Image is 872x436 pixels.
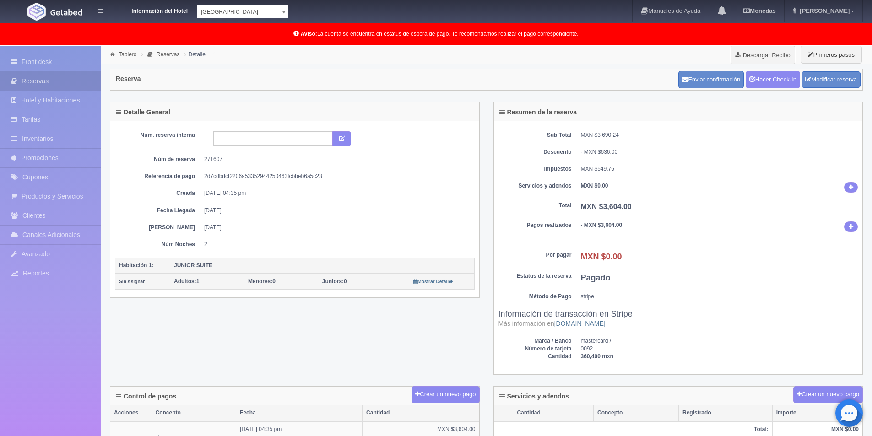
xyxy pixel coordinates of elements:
[498,353,572,361] dt: Cantidad
[498,272,572,280] dt: Estatus de la reserva
[116,109,170,116] h4: Detalle General
[498,202,572,210] dt: Total
[119,262,153,269] b: Habitación 1:
[322,278,347,285] span: 0
[248,278,276,285] span: 0
[802,71,861,88] a: Modificar reserva
[116,75,141,82] h4: Reserva
[119,279,145,284] small: Sin Asignar
[498,165,572,173] dt: Impuestos
[498,320,606,327] small: Más información en
[746,71,800,88] a: Hacer Check-In
[363,405,479,421] th: Cantidad
[122,224,195,231] dt: [PERSON_NAME]
[743,7,775,14] b: Monedas
[204,156,468,163] dd: 271607
[122,131,195,139] dt: Núm. reserva interna
[678,71,744,88] button: Enviar confirmación
[498,293,572,301] dt: Método de Pago
[204,207,468,215] dd: [DATE]
[413,278,453,285] a: Mostrar Detalle
[793,386,863,403] button: Crear un nuevo cargo
[197,5,288,18] a: [GEOGRAPHIC_DATA]
[801,46,862,64] button: Primeros pasos
[581,252,622,261] b: MXN $0.00
[581,222,623,228] b: - MXN $3,604.00
[27,3,46,21] img: Getabed
[157,51,180,58] a: Reservas
[730,46,796,64] a: Descargar Recibo
[204,241,468,248] dd: 2
[581,353,613,360] b: 360,400 mxn
[204,224,468,231] dd: [DATE]
[122,189,195,197] dt: Creada
[301,31,317,37] b: Aviso:
[236,405,363,421] th: Fecha
[110,405,152,421] th: Acciones
[114,5,188,15] dt: Información del Hotel
[581,131,858,139] dd: MXN $3,690.24
[498,310,858,328] h3: Información de transacción en Stripe
[499,393,569,400] h4: Servicios y adendos
[554,320,606,327] a: [DOMAIN_NAME]
[201,5,276,19] span: [GEOGRAPHIC_DATA]
[413,279,453,284] small: Mostrar Detalle
[581,183,608,189] b: MXN $0.00
[581,165,858,173] dd: MXN $549.76
[797,7,850,14] span: [PERSON_NAME]
[498,182,572,190] dt: Servicios y adendos
[581,148,858,156] div: - MXN $636.00
[581,273,611,282] b: Pagado
[498,337,572,345] dt: Marca / Banco
[116,393,176,400] h4: Control de pagos
[499,109,577,116] h4: Resumen de la reserva
[174,278,199,285] span: 1
[498,251,572,259] dt: Por pagar
[174,278,196,285] strong: Adultos:
[204,172,468,180] dd: 2d7cdbdcf2206a53352944250463fcbbeb6a5c23
[581,337,858,345] dd: mastercard /
[513,405,594,421] th: Cantidad
[498,345,572,353] dt: Número de tarjeta
[678,405,772,421] th: Registrado
[581,293,858,301] dd: stripe
[248,278,272,285] strong: Menores:
[50,9,82,16] img: Getabed
[182,50,208,59] li: Detalle
[498,131,572,139] dt: Sub Total
[322,278,344,285] strong: Juniors:
[170,258,475,274] th: JUNIOR SUITE
[122,207,195,215] dt: Fecha Llegada
[772,405,862,421] th: Importe
[204,189,468,197] dd: [DATE] 04:35 pm
[498,221,572,229] dt: Pagos realizados
[122,241,195,248] dt: Núm Noches
[119,51,136,58] a: Tablero
[581,345,858,353] dd: 0092
[412,386,479,403] button: Crear un nuevo pago
[122,172,195,180] dt: Referencia de pago
[594,405,679,421] th: Concepto
[122,156,195,163] dt: Núm de reserva
[498,148,572,156] dt: Descuento
[152,405,236,421] th: Concepto
[581,203,632,210] b: MXN $3,604.00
